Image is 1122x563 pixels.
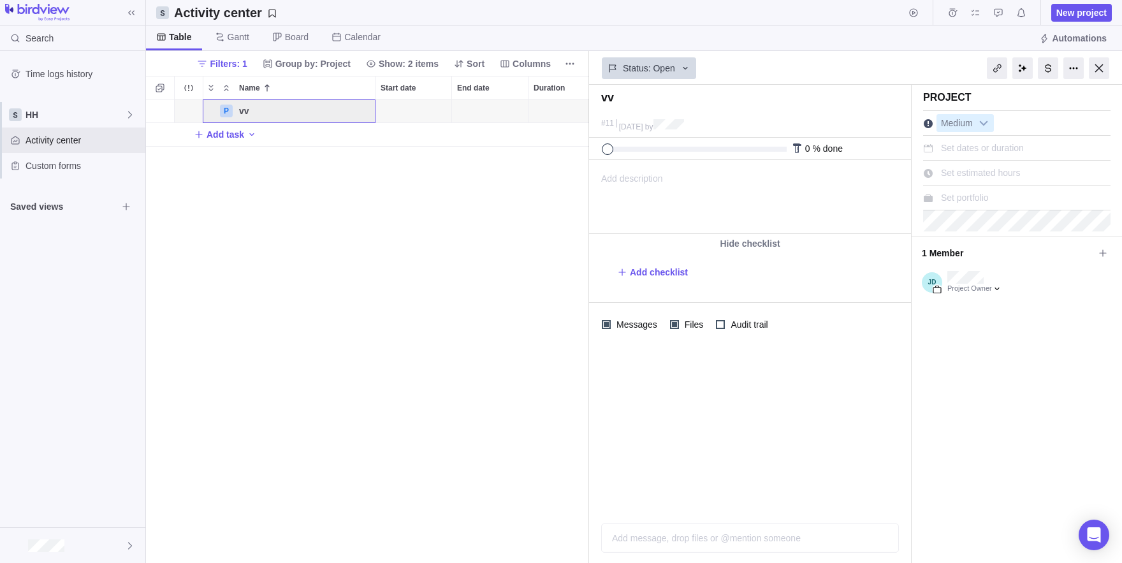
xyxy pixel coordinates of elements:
[151,79,169,97] span: Selection mode
[192,55,252,73] span: Filters: 1
[239,82,260,94] span: Name
[589,234,911,253] div: Hide checklist
[467,57,484,70] span: Sort
[922,242,1094,264] span: 1 Member
[239,105,249,117] span: vv
[989,4,1007,22] span: Approval requests
[528,77,604,99] div: Duration
[210,57,247,70] span: Filters: 1
[947,284,1002,294] div: Project Owner
[203,99,375,123] div: Name
[1063,57,1084,79] div: More actions
[495,55,556,73] span: Columns
[941,168,1021,178] span: Set estimated hours
[941,193,989,203] span: Set portfolio
[623,62,675,75] span: Status: Open
[234,99,375,122] div: vv
[966,4,984,22] span: My assignments
[457,82,490,94] span: End date
[805,143,810,154] span: 0
[1056,6,1107,19] span: New project
[590,161,663,233] span: Add description
[449,55,490,73] span: Sort
[117,198,135,216] span: Browse views
[361,55,444,73] span: Show: 2 items
[203,79,219,97] span: Expand
[219,79,234,97] span: Collapse
[234,77,375,99] div: Name
[452,99,528,123] div: End date
[25,134,140,147] span: Activity center
[381,82,416,94] span: Start date
[169,31,192,43] span: Table
[1038,57,1058,79] div: Billing
[379,57,439,70] span: Show: 2 items
[207,128,244,141] span: Add task
[1012,10,1030,20] a: Notifications
[175,99,203,123] div: Trouble indication
[1052,32,1107,45] span: Automations
[989,10,1007,20] a: Approval requests
[228,31,249,43] span: Gantt
[966,10,984,20] a: My assignments
[1034,29,1112,47] span: Automations
[1089,57,1109,79] div: Close
[10,200,117,213] span: Saved views
[375,77,451,99] div: Start date
[1012,57,1033,79] div: AI
[220,105,233,117] div: P
[725,316,770,333] span: Audit trail
[617,263,688,281] span: Add checklist
[25,68,140,80] span: Time logs history
[812,143,842,154] span: % done
[452,77,528,99] div: End date
[630,266,688,279] span: Add checklist
[8,538,23,553] div: Jon Dow
[247,126,257,143] span: Add activity
[344,31,381,43] span: Calendar
[937,115,977,133] span: Medium
[905,4,922,22] span: Start timer
[25,108,125,121] span: HH
[943,10,961,20] a: Time logs
[5,4,69,22] img: logo
[619,122,643,131] span: [DATE]
[25,159,140,172] span: Custom forms
[679,316,706,333] span: Files
[1079,520,1109,550] div: Open Intercom Messenger
[561,55,579,73] span: More actions
[1051,4,1112,22] span: New project
[169,4,282,22] span: Save your current layout and filters as a View
[285,31,309,43] span: Board
[987,57,1007,79] div: Copy link
[645,122,653,131] span: by
[375,99,452,123] div: Start date
[174,4,262,22] h2: Activity center
[513,57,551,70] span: Columns
[534,82,565,94] span: Duration
[1012,4,1030,22] span: Notifications
[941,143,1024,153] span: Set dates or duration
[611,316,660,333] span: Messages
[943,4,961,22] span: Time logs
[936,114,994,132] div: Medium
[146,123,962,147] div: Add New
[25,32,54,45] span: Search
[146,99,589,563] div: grid
[601,119,614,128] div: #11
[923,92,972,103] span: Project
[258,55,356,73] span: Group by: Project
[528,99,605,123] div: Duration
[194,126,244,143] span: Add task
[275,57,351,70] span: Group by: Project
